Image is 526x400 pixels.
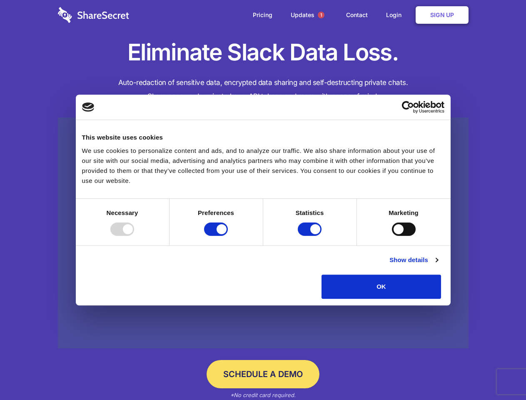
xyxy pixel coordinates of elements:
a: Schedule a Demo [207,360,319,388]
div: This website uses cookies [82,132,444,142]
img: logo [82,102,95,112]
h4: Auto-redaction of sensitive data, encrypted data sharing and self-destructing private chats. Shar... [58,76,469,103]
strong: Marketing [389,209,419,216]
h1: Eliminate Slack Data Loss. [58,37,469,67]
a: Login [378,2,414,28]
a: Usercentrics Cookiebot - opens in a new window [371,101,444,113]
em: *No credit card required. [230,392,296,398]
a: Pricing [244,2,281,28]
button: OK [322,275,441,299]
img: logo-wordmark-white-trans-d4663122ce5f474addd5e946df7df03e33cb6a1c49d2221995e7729f52c070b2.svg [58,7,129,23]
strong: Necessary [107,209,138,216]
a: Sign Up [416,6,469,24]
div: We use cookies to personalize content and ads, and to analyze our traffic. We also share informat... [82,146,444,186]
a: Wistia video thumbnail [58,117,469,349]
strong: Preferences [198,209,234,216]
strong: Statistics [296,209,324,216]
a: Show details [389,255,438,265]
span: 1 [318,12,324,18]
a: Contact [338,2,376,28]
